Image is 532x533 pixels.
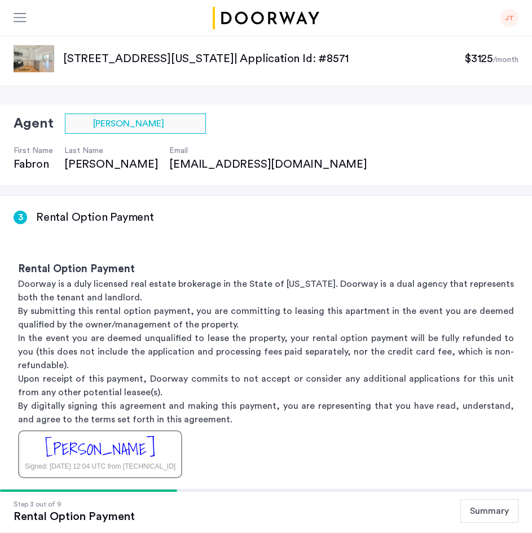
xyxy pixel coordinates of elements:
img: apartment [14,45,54,72]
span: $3125 [464,53,493,64]
p: By digitally signing this agreement and making this payment, you are representing that you have r... [18,399,514,426]
div: [EMAIL_ADDRESS][DOMAIN_NAME] [169,156,378,172]
h3: Rental Option Payment [18,261,514,277]
div: JT [500,9,518,27]
p: Doorway is a duly licensed real estate brokerage in the State of [US_STATE]. Doorway is a dual ag... [18,277,514,304]
sub: /month [493,56,518,64]
h4: Email [169,145,378,156]
h4: First Name [14,145,53,156]
div: [PERSON_NAME] [64,156,158,172]
div: Fabron [14,156,53,172]
div: [PERSON_NAME] [45,437,155,461]
p: In the event you are deemed unqualified to lease the property, your rental option payment will be... [18,331,514,372]
a: Cazamio logo [211,7,322,29]
h2: Agent [14,113,54,134]
img: logo [211,7,322,29]
p: By submitting this rental option payment, you are committing to leasing this apartment in the eve... [18,304,514,331]
button: Summary [460,499,518,523]
p: [STREET_ADDRESS][US_STATE] | Application Id: #8571 [63,51,464,67]
h4: Last Name [64,145,158,156]
div: Signed: [DATE] 12:04 UTC from [TECHNICAL_ID] [25,461,175,471]
h3: Rental Option Payment [36,209,154,225]
div: 3 [14,211,27,224]
div: Rental Option Payment [14,510,135,523]
p: Upon receipt of this payment, Doorway commits to not accept or consider any additional applicatio... [18,372,514,399]
div: Step 3 out of 9 [14,499,135,510]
